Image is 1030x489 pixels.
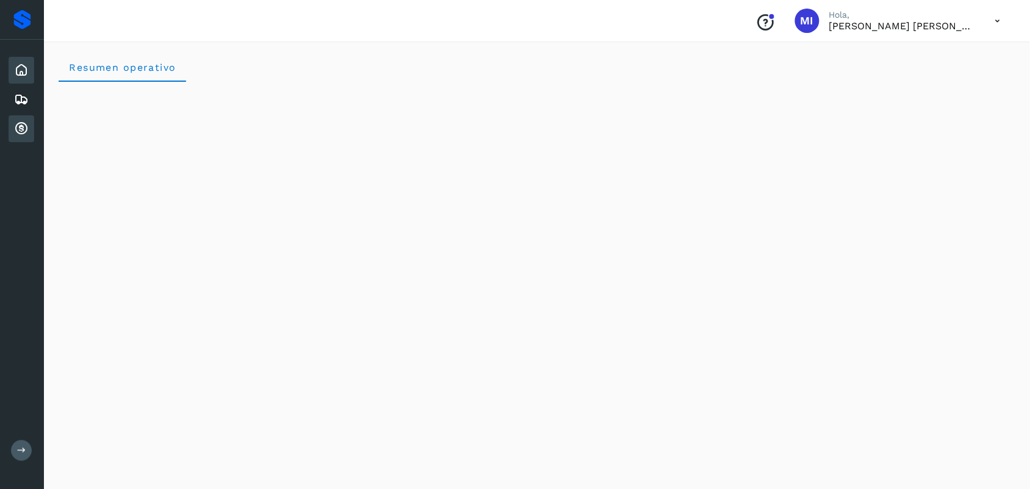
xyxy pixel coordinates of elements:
div: Inicio [9,57,34,84]
p: Hola, [829,10,976,20]
span: Resumen operativo [68,62,176,73]
div: Embarques [9,86,34,113]
p: Magda Imelda Ramos Gelacio [829,20,976,32]
div: Cuentas por cobrar [9,115,34,142]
